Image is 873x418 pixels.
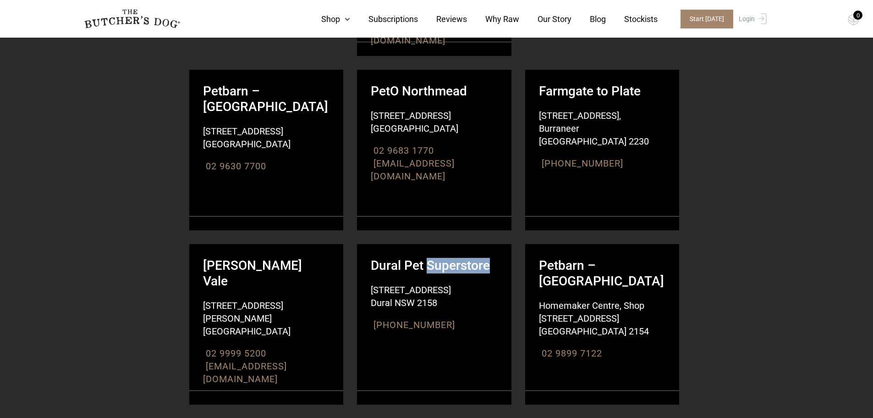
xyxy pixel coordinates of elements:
[189,312,320,338] span: [PERSON_NAME][GEOGRAPHIC_DATA]
[525,299,656,325] span: Homemaker Centre, Shop [STREET_ADDRESS]
[542,348,602,359] a: 02 9899 7122
[357,296,488,309] span: Dural NSW 2158
[189,244,344,289] strong: [PERSON_NAME] Vale
[519,13,571,25] a: Our Story
[525,109,656,122] span: [STREET_ADDRESS],
[357,144,488,157] span: :
[189,138,320,150] span: [GEOGRAPHIC_DATA]
[189,70,344,115] strong: Petbarn – [GEOGRAPHIC_DATA]
[373,319,455,330] a: [PHONE_NUMBER]
[525,157,656,170] span: :
[853,11,862,20] div: 0
[525,122,656,148] span: Burraneer [GEOGRAPHIC_DATA] 2230
[189,125,320,138] span: [STREET_ADDRESS]
[525,244,680,289] strong: Petbarn – [GEOGRAPHIC_DATA]
[357,70,511,99] strong: PetO Northmead
[206,161,266,172] a: 02 9630 7700
[371,158,455,182] a: [EMAIL_ADDRESS][DOMAIN_NAME]
[189,360,320,385] span: :
[736,10,767,28] a: Login
[357,109,488,122] span: [STREET_ADDRESS]
[525,70,680,99] strong: Farmgate to Plate
[357,284,488,296] span: [STREET_ADDRESS]
[357,318,488,331] span: :
[606,13,658,25] a: Stockists
[357,122,488,135] span: [GEOGRAPHIC_DATA]
[373,145,434,156] a: 02 9683 1770
[303,13,350,25] a: Shop
[671,10,736,28] a: Start [DATE]
[571,13,606,25] a: Blog
[848,14,859,26] img: TBD_Cart-Empty.png
[525,347,656,360] span: :
[189,299,320,312] span: [STREET_ADDRESS]
[189,160,320,173] span: :
[542,158,623,169] a: [PHONE_NUMBER]
[357,244,511,273] strong: Dural Pet Superstore
[418,13,467,25] a: Reviews
[350,13,418,25] a: Subscriptions
[467,13,519,25] a: Why Raw
[681,10,733,28] span: Start [DATE]
[206,348,266,359] a: 02 9999 5200
[203,361,287,385] a: [EMAIL_ADDRESS][DOMAIN_NAME]
[189,347,320,360] span: :
[357,157,488,183] span: :
[525,325,656,338] span: [GEOGRAPHIC_DATA] 2154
